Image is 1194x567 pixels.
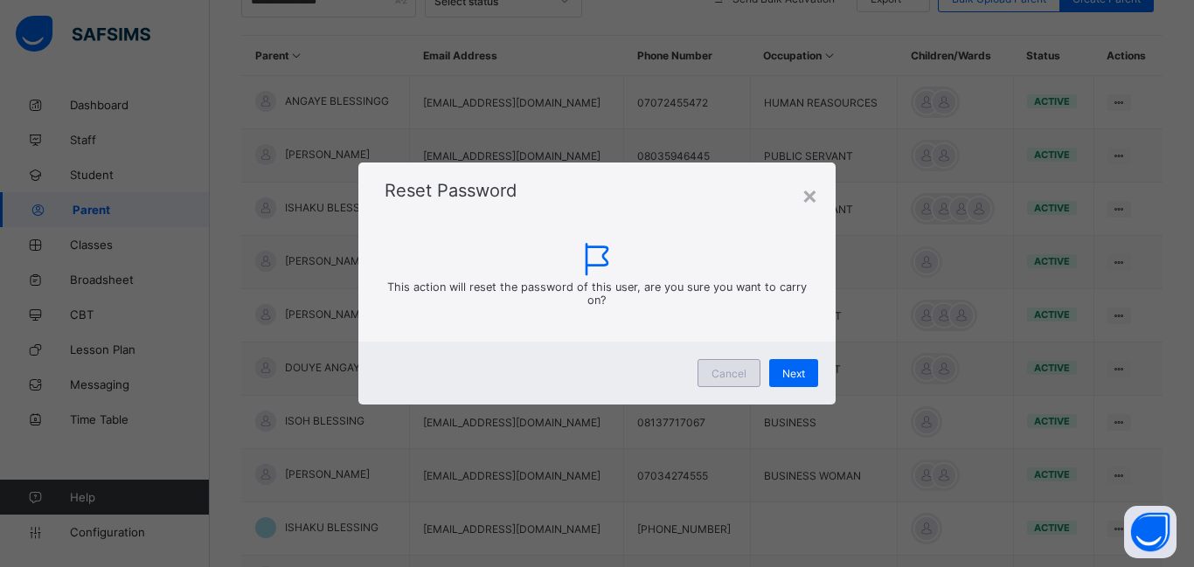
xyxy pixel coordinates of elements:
button: Open asap [1124,506,1177,558]
span: Reset Password [385,180,517,201]
span: Cancel [712,367,746,380]
span: Next [782,367,805,380]
div: × [802,180,818,210]
span: This action will reset the password of this user, are you sure you want to carry on? [387,280,807,307]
